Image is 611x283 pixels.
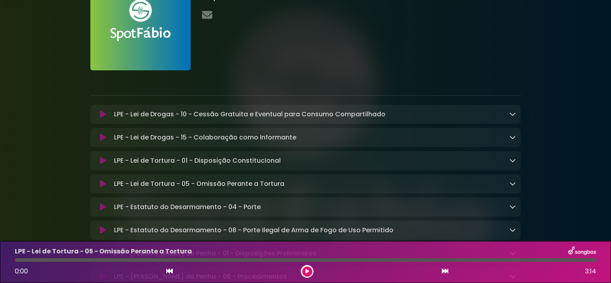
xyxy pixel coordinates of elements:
p: LPE - Estatuto do Desarmamento - 04 - Porte [114,202,261,212]
p: LPE - Lei de Drogas - 15 - Colaboração como Informante [114,133,296,142]
p: LPE - Lei de Drogas - 10 - Cessão Gratuita e Eventual para Consumo Compartilhado [114,110,385,119]
p: LPE - Lei de Tortura - 01 - Disposição Constitucional [114,156,281,165]
span: 0:00 [15,267,28,276]
span: 3:14 [585,267,596,276]
p: LPE - Estatuto do Desarmamento - 08 - Porte Ilegal de Arma de Fogo de Uso Permitido [114,225,393,235]
img: songbox-logo-white.png [568,246,596,257]
p: LPE - Lei de Tortura - 05 - Omissão Perante a Tortura [15,247,192,256]
p: LPE - Lei de Tortura - 05 - Omissão Perante a Tortura [114,179,284,189]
